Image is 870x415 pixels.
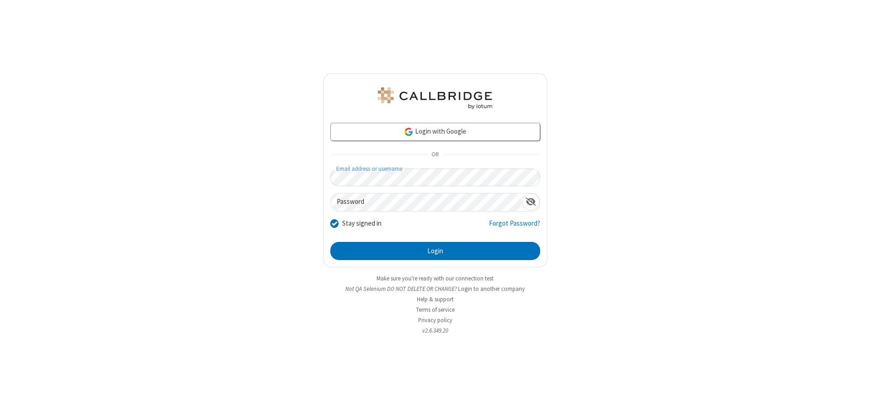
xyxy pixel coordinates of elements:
a: Make sure you're ready with our connection test [377,275,493,282]
img: google-icon.png [404,127,414,137]
a: Help & support [417,295,454,303]
label: Stay signed in [342,218,382,229]
button: Login [330,242,540,260]
a: Privacy policy [418,316,452,324]
div: Show password [522,193,540,210]
a: Forgot Password? [489,218,540,236]
button: Login to another company [458,285,525,293]
a: Login with Google [330,123,540,141]
input: Email address or username [330,169,540,186]
iframe: Chat [847,391,863,409]
li: Not QA Selenium DO NOT DELETE OR CHANGE? [323,285,547,293]
span: OR [428,149,442,161]
a: Terms of service [416,306,454,314]
img: QA Selenium DO NOT DELETE OR CHANGE [376,87,494,109]
li: v2.6.349.20 [323,326,547,335]
input: Password [331,193,522,211]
